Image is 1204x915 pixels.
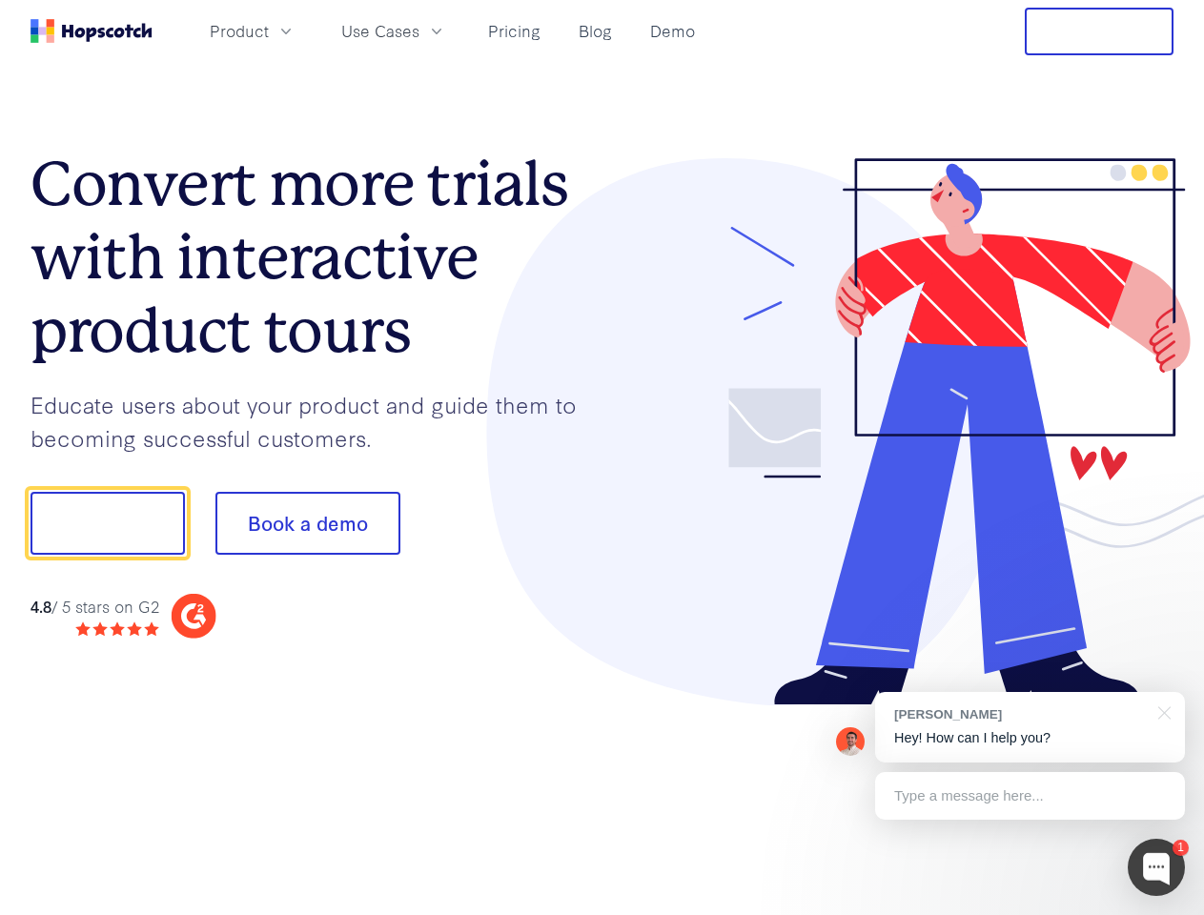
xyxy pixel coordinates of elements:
div: 1 [1173,840,1189,856]
a: Pricing [480,15,548,47]
img: Mark Spera [836,727,865,756]
div: [PERSON_NAME] [894,705,1147,723]
h1: Convert more trials with interactive product tours [31,148,602,367]
span: Product [210,19,269,43]
span: Use Cases [341,19,419,43]
button: Book a demo [215,492,400,555]
a: Demo [643,15,703,47]
button: Product [198,15,307,47]
div: / 5 stars on G2 [31,595,159,619]
p: Hey! How can I help you? [894,728,1166,748]
button: Show me! [31,492,185,555]
button: Use Cases [330,15,458,47]
strong: 4.8 [31,595,51,617]
p: Educate users about your product and guide them to becoming successful customers. [31,388,602,454]
div: Type a message here... [875,772,1185,820]
button: Free Trial [1025,8,1173,55]
a: Blog [571,15,620,47]
a: Home [31,19,153,43]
